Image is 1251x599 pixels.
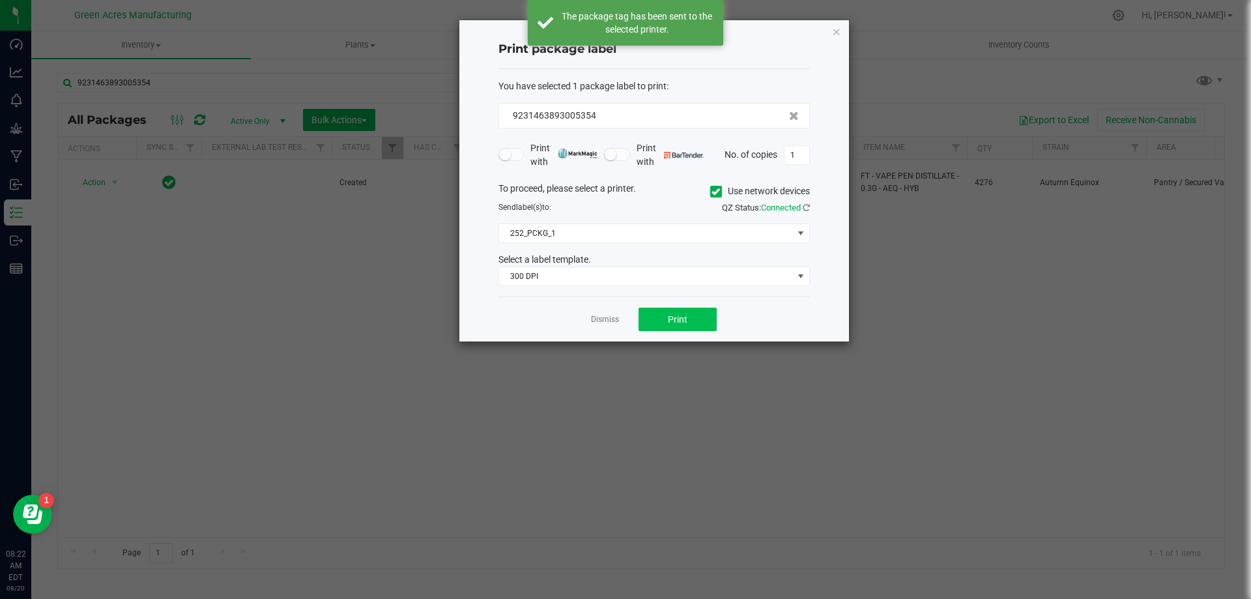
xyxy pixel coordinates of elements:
span: Connected [761,203,801,212]
div: Select a label template. [489,253,820,267]
img: mark_magic_cybra.png [558,149,597,158]
h4: Print package label [498,41,810,58]
span: 9231463893005354 [513,110,596,121]
span: Print with [637,141,704,169]
span: 252_PCKG_1 [499,224,793,242]
button: Print [639,308,717,331]
div: To proceed, please select a printer. [489,182,820,201]
span: Send to: [498,203,551,212]
img: bartender.png [664,152,704,158]
div: : [498,80,810,93]
label: Use network devices [710,184,810,198]
iframe: Resource center unread badge [38,493,54,508]
span: No. of copies [725,149,777,159]
iframe: Resource center [13,495,52,534]
a: Dismiss [591,314,619,325]
span: label(s) [516,203,542,212]
span: 300 DPI [499,267,793,285]
span: Print [668,314,687,325]
span: Print with [530,141,597,169]
div: The package tag has been sent to the selected printer. [560,10,713,36]
span: QZ Status: [722,203,810,212]
span: You have selected 1 package label to print [498,81,667,91]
